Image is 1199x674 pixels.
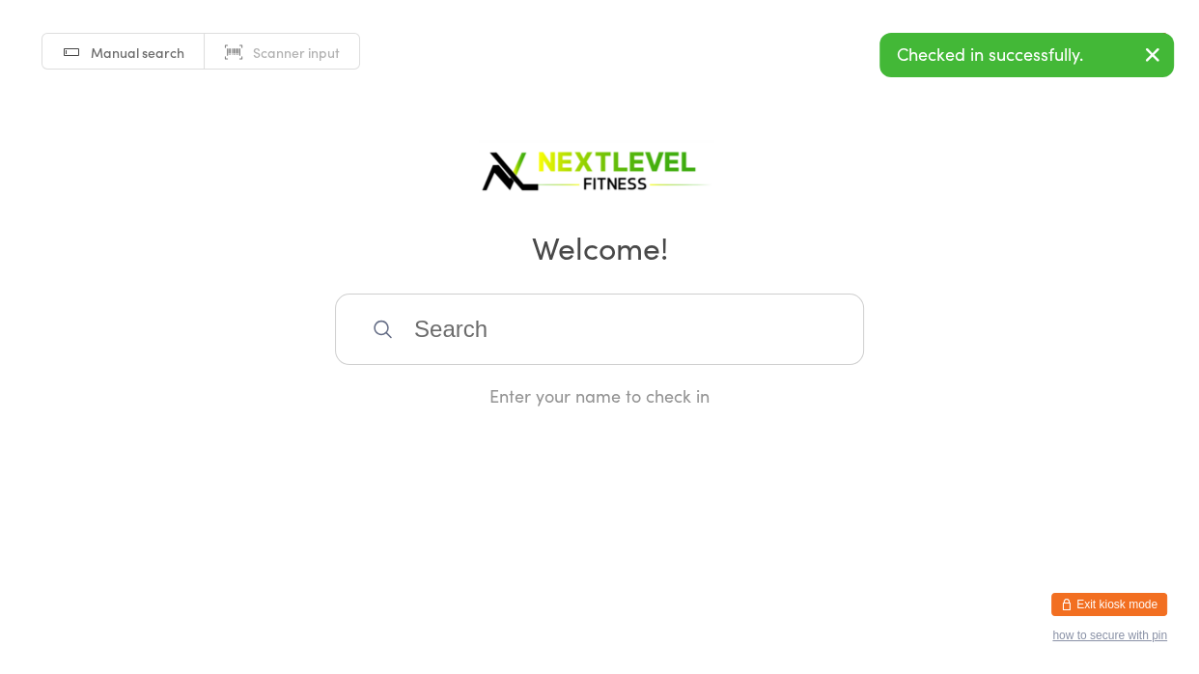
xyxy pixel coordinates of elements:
button: Exit kiosk mode [1051,593,1167,616]
div: Checked in successfully. [879,33,1174,77]
button: how to secure with pin [1052,629,1167,642]
input: Search [335,294,864,365]
img: Next Level Fitness [479,135,720,198]
span: Manual search [91,42,184,62]
span: Scanner input [253,42,340,62]
div: Enter your name to check in [335,383,864,407]
h2: Welcome! [19,225,1180,268]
